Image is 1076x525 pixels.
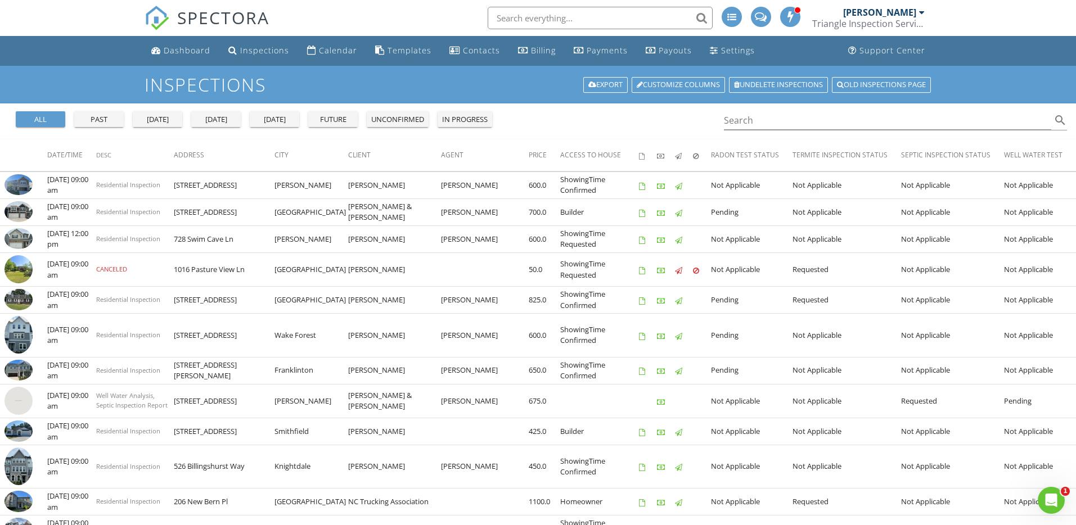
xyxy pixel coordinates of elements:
td: Not Applicable [711,445,793,488]
td: [STREET_ADDRESS] [174,418,274,445]
div: [DATE] [137,114,178,125]
td: Franklinton [274,357,348,384]
td: 728 Swim Cave Ln [174,225,274,252]
a: Calendar [303,40,362,61]
span: Well Water Analysis, Septic Inspection Report [96,391,168,409]
td: 450.0 [529,445,560,488]
div: Support Center [859,45,925,56]
td: [PERSON_NAME] [274,225,348,252]
td: Not Applicable [901,225,1004,252]
td: Not Applicable [901,171,1004,198]
td: Not Applicable [1004,225,1076,252]
span: SPECTORA [177,6,269,29]
td: [PERSON_NAME] [348,314,442,357]
td: [DATE] 09:00 am [47,488,96,515]
td: [DATE] 09:00 am [47,418,96,445]
td: Builder [560,198,639,225]
td: Not Applicable [901,198,1004,225]
td: [STREET_ADDRESS] [174,314,274,357]
img: 9298018%2Fcover_photos%2F0IqdLxvnfClfVDh0HNDe%2Fsmall.jpg [4,201,33,223]
div: all [20,114,61,125]
div: Dashboard [164,45,210,56]
span: Price [529,150,547,160]
td: [GEOGRAPHIC_DATA] [274,287,348,314]
td: [DATE] 09:00 am [47,357,96,384]
td: Requested [901,384,1004,418]
td: Homeowner [560,488,639,515]
span: Residential Inspection [96,462,160,470]
td: 425.0 [529,418,560,445]
td: [DATE] 12:00 pm [47,225,96,252]
a: Contacts [445,40,505,61]
a: Old inspections page [832,77,931,93]
span: Well Water Test [1004,150,1063,160]
td: [STREET_ADDRESS] [174,287,274,314]
div: Payments [587,45,628,56]
img: 9185799%2Fcover_photos%2Ff7ejVif7bZ4BKF5NKGPj%2Fsmall.jpeg [4,289,33,310]
td: [GEOGRAPHIC_DATA] [274,488,348,515]
div: future [313,114,353,125]
span: Residential Inspection [96,295,160,304]
td: [PERSON_NAME] & [PERSON_NAME] [348,198,442,225]
img: 9305146%2Fcover_photos%2FtiZszt7nyroUH9RI1mWt%2Fsmall.jpeg [4,228,33,250]
span: CANCELED [96,265,127,273]
img: 9180350%2Fcover_photos%2FKKz7l5sl9gFTlN6ITM2J%2Fsmall.jpg [4,316,33,354]
td: [PERSON_NAME] [348,357,442,384]
td: Not Applicable [901,488,1004,515]
span: Residential Inspection [96,366,160,374]
span: Access to House [560,150,621,160]
td: Smithfield [274,418,348,445]
td: Not Applicable [793,171,901,198]
button: in progress [438,111,492,127]
td: Not Applicable [901,314,1004,357]
td: Not Applicable [793,198,901,225]
img: The Best Home Inspection Software - Spectora [145,6,169,30]
td: Not Applicable [793,314,901,357]
td: Not Applicable [1004,314,1076,357]
th: Paid: Not sorted. [657,139,675,171]
td: ShowingTime Confirmed [560,171,639,198]
th: Address: Not sorted. [174,139,274,171]
td: Not Applicable [1004,357,1076,384]
div: [DATE] [196,114,236,125]
td: Pending [1004,384,1076,418]
span: 1 [1061,487,1070,496]
td: [PERSON_NAME] [441,445,528,488]
div: unconfirmed [371,114,424,125]
td: [PERSON_NAME] [441,357,528,384]
div: Calendar [319,45,357,56]
img: 9146190%2Fcover_photos%2FwiMLVbfcVWrUlgBcGHLD%2Fsmall.jpg [4,360,33,381]
span: Septic Inspection Status [901,150,991,160]
td: Not Applicable [901,252,1004,287]
th: Date/Time: Not sorted. [47,139,96,171]
td: [PERSON_NAME] [348,445,442,488]
a: Payouts [641,40,696,61]
div: in progress [442,114,488,125]
td: 1016 Pasture View Ln [174,252,274,287]
td: Not Applicable [711,384,793,418]
th: Septic Inspection Status: Not sorted. [901,139,1004,171]
img: 9127435%2Fcover_photos%2FmILkH6VgBve4vIwcK40B%2Fsmall.jpeg [4,420,33,442]
span: Date/Time [47,150,83,160]
th: Client: Not sorted. [348,139,442,171]
td: ShowingTime Confirmed [560,314,639,357]
td: [PERSON_NAME] [348,252,442,287]
td: [DATE] 09:00 am [47,171,96,198]
td: [PERSON_NAME] [441,171,528,198]
span: Residential Inspection [96,427,160,435]
td: Not Applicable [1004,171,1076,198]
td: Not Applicable [711,488,793,515]
span: Residential Inspection [96,331,160,339]
div: Billing [531,45,556,56]
td: [DATE] 09:00 am [47,314,96,357]
td: 825.0 [529,287,560,314]
th: Agent: Not sorted. [441,139,528,171]
td: NC Trucking Association [348,488,442,515]
div: Contacts [463,45,500,56]
td: 526 Billingshurst Way [174,445,274,488]
th: Desc: Not sorted. [96,139,174,171]
td: Not Applicable [711,252,793,287]
img: 9069155%2Fcover_photos%2FBwkVLqNkc0XaibMncYbk%2Fsmall.jpeg [4,491,33,512]
td: [PERSON_NAME] [274,384,348,418]
td: ShowingTime Requested [560,252,639,287]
